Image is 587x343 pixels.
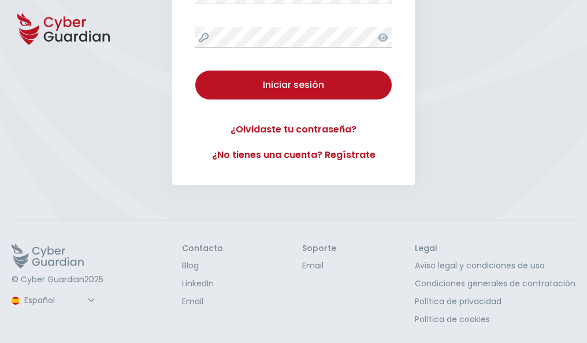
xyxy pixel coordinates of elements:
[182,278,223,290] a: LinkedIn
[195,71,392,99] button: Iniciar sesión
[12,275,103,285] p: © Cyber Guardian 2025
[195,148,392,162] a: ¿No tienes una cuenta? Regístrate
[415,244,575,254] h3: Legal
[302,244,336,254] h3: Soporte
[415,260,575,272] a: Aviso legal y condiciones de uso
[182,260,223,272] a: Blog
[415,278,575,290] a: Condiciones generales de contratación
[182,296,223,308] a: Email
[195,123,392,137] a: ¿Olvidaste tu contraseña?
[302,260,336,272] a: Email
[182,244,223,254] h3: Contacto
[415,314,575,326] a: Política de cookies
[204,78,383,92] div: Iniciar sesión
[415,296,575,308] a: Política de privacidad
[12,297,20,305] img: region-logo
